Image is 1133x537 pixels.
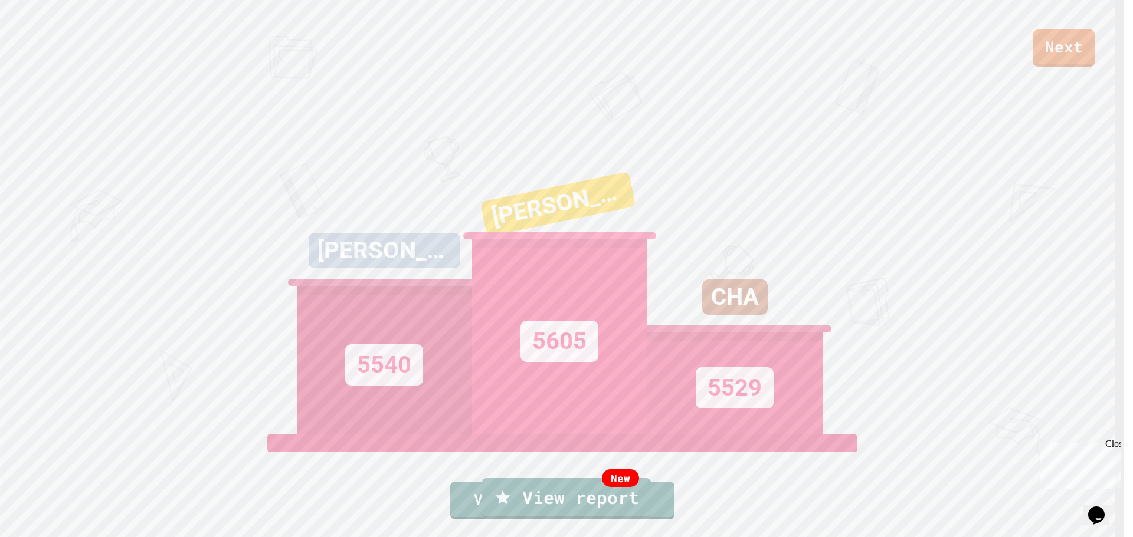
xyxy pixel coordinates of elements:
[1083,490,1121,525] iframe: chat widget
[520,321,598,362] div: 5605
[696,367,774,408] div: 5529
[480,172,636,237] div: [PERSON_NAME]
[345,344,423,386] div: 5540
[482,478,651,519] a: View report
[702,279,768,315] div: CHA
[5,5,81,75] div: Chat with us now!Close
[1035,439,1121,489] iframe: chat widget
[309,233,460,268] div: [PERSON_NAME]
[602,469,639,487] div: New
[1033,29,1095,67] a: Next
